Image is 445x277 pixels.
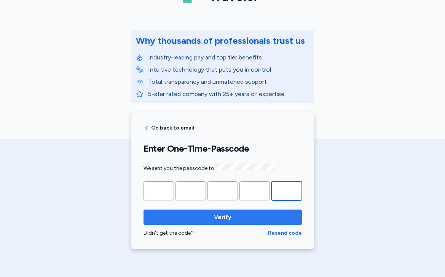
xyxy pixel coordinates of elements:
[144,210,302,225] button: Verify
[144,165,275,171] span: We sent you the passcode to
[239,181,270,200] input: Please enter OTP character 4
[144,143,302,154] h1: Enter One-Time-Passcode
[144,229,268,237] div: Didn't get the code?
[148,90,309,99] p: 5-star rated company with 25+ years of expertise
[271,181,302,200] input: Please enter OTP character 5
[148,53,309,62] p: Industry-leading pay and top tier benefits
[144,181,174,200] input: Please enter OTP character 1
[136,35,305,47] div: Why thousands of professionals trust us
[151,125,194,131] span: Go back to email
[207,181,238,200] input: Please enter OTP character 3
[214,213,231,222] span: Verify
[148,77,309,86] p: Total transparency and unmatched support
[144,125,194,131] button: Go back to email
[268,229,302,237] button: Resend code
[175,181,206,200] input: Please enter OTP character 2
[148,65,309,74] p: Intuitive technology that puts you in control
